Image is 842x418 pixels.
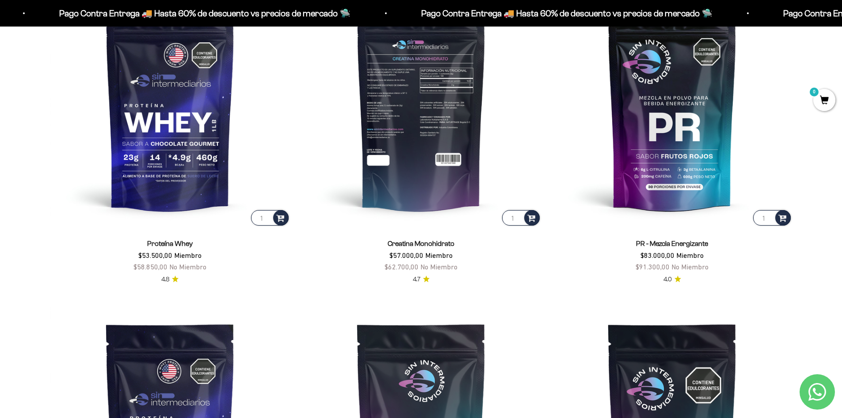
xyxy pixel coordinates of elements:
[420,6,712,20] p: Pago Contra Entrega 🚚 Hasta 60% de descuento vs precios de mercado 🛸
[388,240,454,247] a: Creatina Monohidrato
[676,251,704,259] span: Miembro
[413,275,430,284] a: 4.74.7 de 5.0 estrellas
[58,6,350,20] p: Pago Contra Entrega 🚚 Hasta 60% de descuento vs precios de mercado 🛸
[169,263,206,271] span: No Miembro
[133,263,168,271] span: $58.850,00
[385,263,419,271] span: $62.700,00
[813,96,835,106] a: 0
[425,251,453,259] span: Miembro
[809,87,819,97] mark: 0
[636,263,670,271] span: $91.300,00
[161,275,179,284] a: 4.84.8 de 5.0 estrellas
[420,263,457,271] span: No Miembro
[413,275,420,284] span: 4.7
[147,240,193,247] a: Proteína Whey
[640,251,674,259] span: $83.000,00
[663,275,681,284] a: 4.04.0 de 5.0 estrellas
[174,251,202,259] span: Miembro
[138,251,172,259] span: $53.500,00
[161,275,169,284] span: 4.8
[636,240,708,247] a: PR - Mezcla Energizante
[663,275,672,284] span: 4.0
[389,251,423,259] span: $57.000,00
[671,263,709,271] span: No Miembro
